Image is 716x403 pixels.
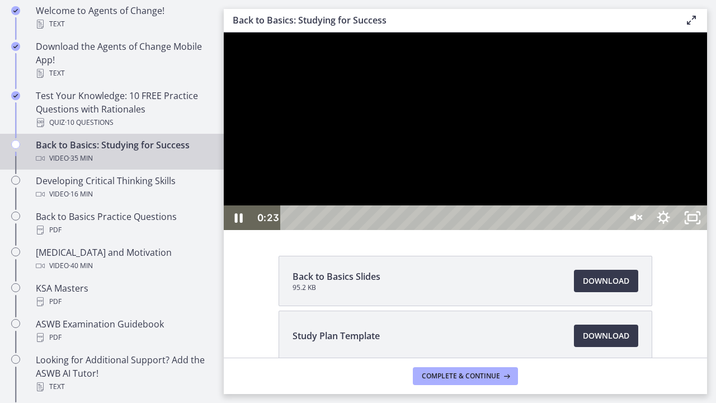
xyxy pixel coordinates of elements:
[69,188,93,201] span: · 16 min
[11,6,20,15] i: Completed
[396,173,425,198] button: Unmute
[11,91,20,100] i: Completed
[293,283,380,292] span: 95.2 KB
[36,188,210,201] div: Video
[36,246,210,273] div: [MEDICAL_DATA] and Motivation
[36,223,210,237] div: PDF
[36,174,210,201] div: Developing Critical Thinking Skills
[36,17,210,31] div: Text
[36,116,210,129] div: Quiz
[36,317,210,344] div: ASWB Examination Guidebook
[69,259,93,273] span: · 40 min
[69,152,93,165] span: · 35 min
[36,138,210,165] div: Back to Basics: Studying for Success
[36,331,210,344] div: PDF
[36,40,210,80] div: Download the Agents of Change Mobile App!
[293,329,380,343] span: Study Plan Template
[425,173,454,198] button: Show settings menu
[36,89,210,129] div: Test Your Knowledge: 10 FREE Practice Questions with Rationales
[422,372,500,381] span: Complete & continue
[583,329,629,343] span: Download
[36,4,210,31] div: Welcome to Agents of Change!
[36,353,210,393] div: Looking for Additional Support? Add the ASWB AI Tutor!
[233,13,667,27] h3: Back to Basics: Studying for Success
[454,173,483,198] button: Unfullscreen
[36,380,210,393] div: Text
[65,116,114,129] span: · 10 Questions
[36,295,210,308] div: PDF
[583,274,629,288] span: Download
[36,259,210,273] div: Video
[11,42,20,51] i: Completed
[293,270,380,283] span: Back to Basics Slides
[224,32,707,230] iframe: Video Lesson
[36,67,210,80] div: Text
[36,282,210,308] div: KSA Masters
[36,152,210,165] div: Video
[413,367,518,385] button: Complete & continue
[36,210,210,237] div: Back to Basics Practice Questions
[574,270,638,292] a: Download
[574,325,638,347] a: Download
